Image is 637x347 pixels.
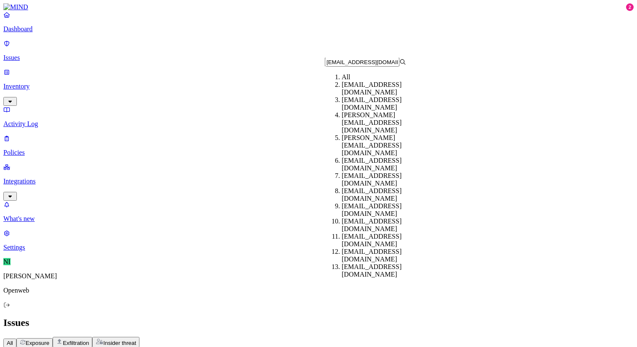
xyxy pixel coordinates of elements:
[3,3,28,11] img: MIND
[3,68,634,105] a: Inventory
[342,96,423,111] div: [EMAIL_ADDRESS][DOMAIN_NAME]
[3,215,634,223] p: What's new
[3,120,634,128] p: Activity Log
[3,11,634,33] a: Dashboard
[3,134,634,156] a: Policies
[342,111,423,134] div: [PERSON_NAME][EMAIL_ADDRESS][DOMAIN_NAME]
[342,134,423,157] div: [PERSON_NAME][EMAIL_ADDRESS][DOMAIN_NAME]
[342,172,423,187] div: [EMAIL_ADDRESS][DOMAIN_NAME]
[342,187,423,202] div: [EMAIL_ADDRESS][DOMAIN_NAME]
[3,272,634,280] p: [PERSON_NAME]
[3,163,634,199] a: Integrations
[3,287,634,294] p: Openweb
[342,263,423,278] div: [EMAIL_ADDRESS][DOMAIN_NAME]
[342,233,423,248] div: [EMAIL_ADDRESS][DOMAIN_NAME]
[3,3,634,11] a: MIND
[3,83,634,90] p: Inventory
[103,340,136,346] span: Insider threat
[626,3,634,11] div: 2
[3,54,634,62] p: Issues
[342,248,423,263] div: [EMAIL_ADDRESS][DOMAIN_NAME]
[3,40,634,62] a: Issues
[342,73,423,81] div: All
[3,25,634,33] p: Dashboard
[3,201,634,223] a: What's new
[3,149,634,156] p: Policies
[342,157,423,172] div: [EMAIL_ADDRESS][DOMAIN_NAME]
[3,258,11,265] span: NI
[3,229,634,251] a: Settings
[7,340,13,346] span: All
[3,178,634,185] p: Integrations
[342,218,423,233] div: [EMAIL_ADDRESS][DOMAIN_NAME]
[342,81,423,96] div: [EMAIL_ADDRESS][DOMAIN_NAME]
[342,202,423,218] div: [EMAIL_ADDRESS][DOMAIN_NAME]
[3,317,634,328] h2: Issues
[325,58,399,67] input: Search
[26,340,49,346] span: Exposure
[63,340,89,346] span: Exfiltration
[3,106,634,128] a: Activity Log
[3,244,634,251] p: Settings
